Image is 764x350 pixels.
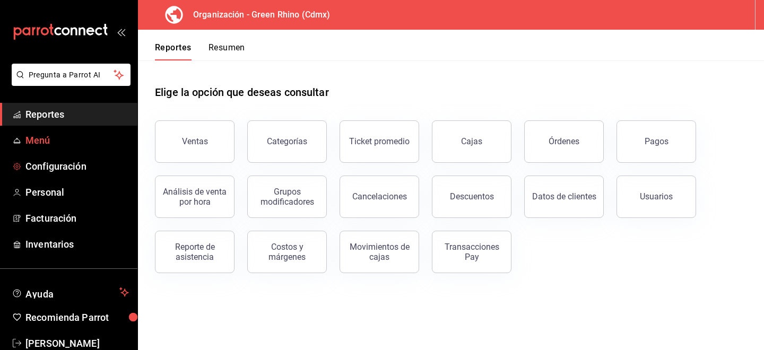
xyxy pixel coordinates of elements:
button: Análisis de venta por hora [155,176,235,218]
button: Ventas [155,120,235,163]
button: Órdenes [524,120,604,163]
button: Transacciones Pay [432,231,511,273]
div: Costos y márgenes [254,242,320,262]
button: Costos y márgenes [247,231,327,273]
span: Reportes [25,107,129,121]
div: Usuarios [640,191,673,202]
button: Cancelaciones [340,176,419,218]
div: Ventas [182,136,208,146]
button: Ticket promedio [340,120,419,163]
div: Órdenes [549,136,579,146]
button: Pagos [617,120,696,163]
button: Usuarios [617,176,696,218]
span: Configuración [25,159,129,173]
div: Datos de clientes [532,191,596,202]
span: Pregunta a Parrot AI [29,69,114,81]
button: Categorías [247,120,327,163]
div: navigation tabs [155,42,245,60]
button: Pregunta a Parrot AI [12,64,131,86]
div: Cancelaciones [352,191,407,202]
button: Grupos modificadores [247,176,327,218]
div: Descuentos [450,191,494,202]
span: Ayuda [25,286,115,299]
div: Cajas [461,136,482,146]
button: Resumen [209,42,245,60]
div: Movimientos de cajas [346,242,412,262]
button: open_drawer_menu [117,28,125,36]
div: Transacciones Pay [439,242,505,262]
span: Recomienda Parrot [25,310,129,325]
button: Descuentos [432,176,511,218]
span: Personal [25,185,129,199]
span: Inventarios [25,237,129,251]
span: Menú [25,133,129,147]
div: Análisis de venta por hora [162,187,228,207]
div: Grupos modificadores [254,187,320,207]
button: Reporte de asistencia [155,231,235,273]
div: Reporte de asistencia [162,242,228,262]
h1: Elige la opción que deseas consultar [155,84,329,100]
button: Reportes [155,42,192,60]
button: Cajas [432,120,511,163]
a: Pregunta a Parrot AI [7,77,131,88]
button: Movimientos de cajas [340,231,419,273]
div: Pagos [645,136,668,146]
span: Facturación [25,211,129,225]
button: Datos de clientes [524,176,604,218]
div: Ticket promedio [349,136,410,146]
div: Categorías [267,136,307,146]
h3: Organización - Green Rhino (Cdmx) [185,8,330,21]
